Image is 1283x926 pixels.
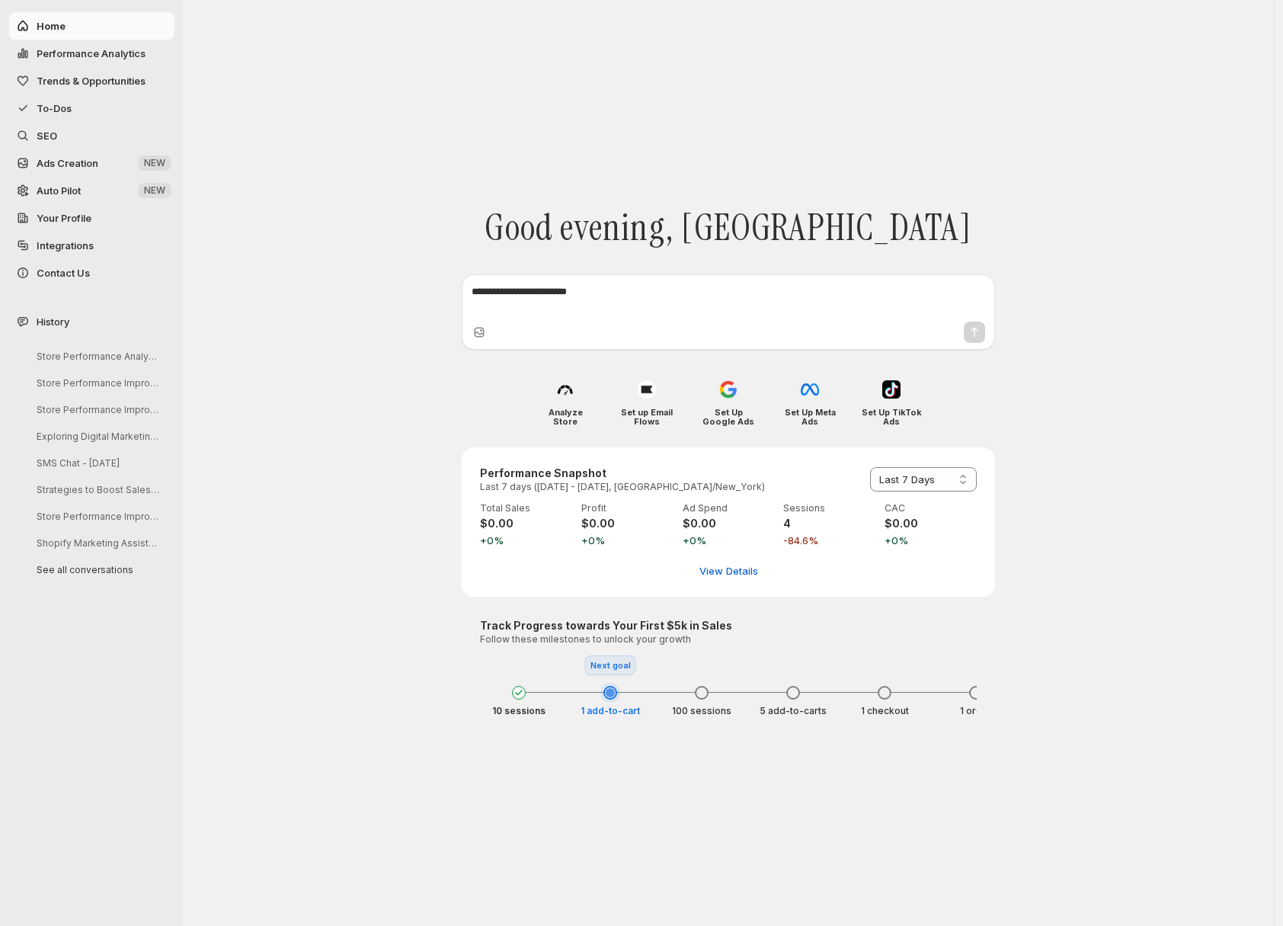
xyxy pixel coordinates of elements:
[37,130,57,142] span: SEO
[862,408,922,426] h4: Set Up TikTok Ads
[9,149,174,177] button: Ads Creation
[144,157,165,169] span: NEW
[480,618,977,633] h3: Track Progress towards Your First $5k in Sales
[9,204,174,232] a: Your Profile
[683,533,775,548] span: +0%
[683,516,775,531] h4: $0.00
[556,380,574,399] img: Analyze Store icon
[581,502,673,514] p: Profit
[783,502,875,514] p: Sessions
[885,516,977,531] h4: $0.00
[37,314,69,329] span: History
[699,563,758,578] span: View Details
[581,516,673,531] h4: $0.00
[585,655,636,675] div: Next goal
[472,325,487,340] button: Upload image
[480,633,977,646] p: Follow these milestones to unlock your growth
[480,516,572,531] h4: $0.00
[24,371,169,395] button: Store Performance Improvement Strategy Session
[885,533,977,548] span: +0%
[37,157,98,169] span: Ads Creation
[9,122,174,149] a: SEO
[24,558,169,582] button: See all conversations
[9,40,174,67] button: Performance Analytics
[801,380,819,399] img: Set Up Meta Ads icon
[37,102,72,114] span: To-Dos
[9,177,174,204] a: Auto Pilot
[37,75,146,87] span: Trends & Opportunities
[24,425,169,448] button: Exploring Digital Marketing Strategies
[37,239,94,252] span: Integrations
[480,466,765,481] h3: Performance Snapshot
[581,533,673,548] span: +0%
[9,67,174,95] button: Trends & Opportunities
[24,451,169,475] button: SMS Chat - [DATE]
[37,212,91,224] span: Your Profile
[480,533,572,548] span: +0%
[699,408,759,426] h4: Set Up Google Ads
[24,398,169,421] button: Store Performance Improvement Analysis
[780,408,840,426] h4: Set Up Meta Ads
[9,12,174,40] button: Home
[37,47,146,59] span: Performance Analytics
[683,502,775,514] p: Ad Spend
[690,559,767,583] button: View detailed performance
[480,502,572,514] p: Total Sales
[144,184,165,197] span: NEW
[783,516,875,531] h4: 4
[882,380,901,399] img: Set Up TikTok Ads icon
[9,232,174,259] a: Integrations
[37,184,81,197] span: Auto Pilot
[9,95,174,122] button: To-Dos
[617,408,677,426] h4: Set up Email Flows
[638,380,656,399] img: Set up Email Flows icon
[480,481,765,493] p: Last 7 days ([DATE] - [DATE], [GEOGRAPHIC_DATA]/New_York)
[485,206,971,250] span: Good evening, [GEOGRAPHIC_DATA]
[783,533,875,548] span: -84.6%
[9,259,174,287] button: Contact Us
[536,408,596,426] h4: Analyze Store
[37,267,90,279] span: Contact Us
[24,505,169,528] button: Store Performance Improvement Analysis Steps
[24,344,169,368] button: Store Performance Analysis and Suggestions
[885,502,977,514] p: CAC
[719,380,737,399] img: Set Up Google Ads icon
[24,478,169,501] button: Strategies to Boost Sales Next Week
[37,20,66,32] span: Home
[24,531,169,555] button: Shopify Marketing Assistant Onboarding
